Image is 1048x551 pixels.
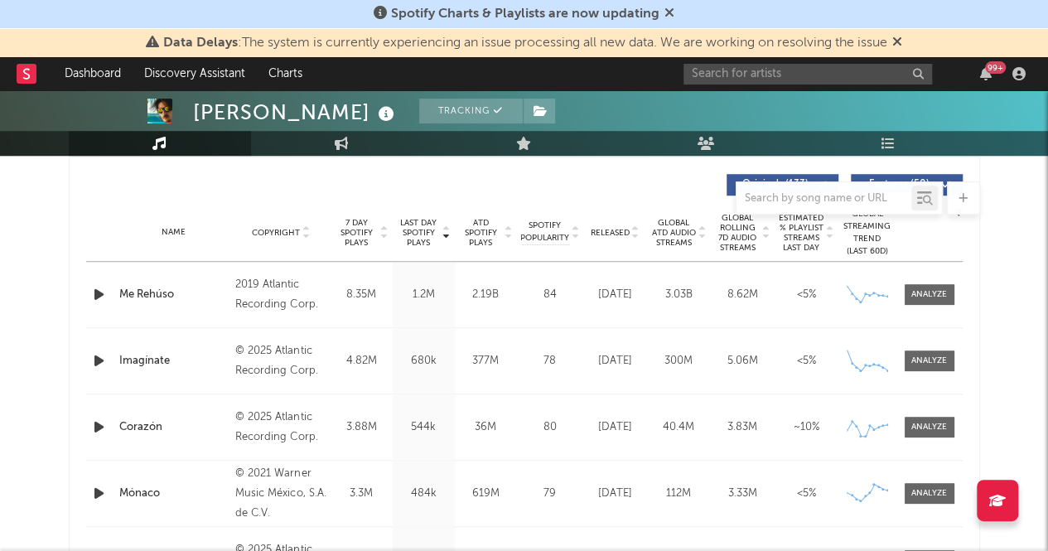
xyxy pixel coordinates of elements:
div: © 2025 Atlantic Recording Corp. [235,408,326,447]
div: Name [119,226,228,239]
div: 8.62M [715,287,770,303]
div: 5.06M [715,353,770,370]
div: 2019 Atlantic Recording Corp. [235,275,326,315]
div: <5% [779,353,834,370]
span: Data Delays [163,36,238,50]
button: Tracking [419,99,523,123]
span: Dismiss [664,7,674,21]
div: 619M [459,486,513,502]
span: Last Day Spotify Plays [397,218,441,248]
button: 99+ [980,67,992,80]
a: Dashboard [53,57,133,90]
div: 40.4M [651,419,707,436]
div: 3.33M [715,486,770,502]
div: © 2021 Warner Music México, S.A. de C.V. [235,464,326,524]
button: Originals(133) [727,174,838,196]
div: 3.03B [651,287,707,303]
div: [DATE] [587,353,643,370]
a: Imagínate [119,353,228,370]
div: [PERSON_NAME] [193,99,398,126]
span: Features ( 50 ) [862,180,938,190]
div: <5% [779,486,834,502]
input: Search for artists [683,64,932,85]
div: 544k [397,419,451,436]
div: 484k [397,486,451,502]
div: 377M [459,353,513,370]
div: Global Streaming Trend (Last 60D) [843,208,892,258]
div: 79 [521,486,579,502]
span: Estimated % Playlist Streams Last Day [779,213,824,253]
a: Me Rehúso [119,287,228,303]
span: Global ATD Audio Streams [651,218,697,248]
div: 78 [521,353,579,370]
span: ATD Spotify Plays [459,218,503,248]
span: : The system is currently experiencing an issue processing all new data. We are working on resolv... [163,36,887,50]
div: 36M [459,419,513,436]
span: Released [591,228,630,238]
div: [DATE] [587,287,643,303]
input: Search by song name or URL [736,192,911,205]
div: 3.88M [335,419,389,436]
span: Spotify Charts & Playlists are now updating [391,7,659,21]
div: 680k [397,353,451,370]
a: Mónaco [119,486,228,502]
div: 3.3M [335,486,389,502]
div: 84 [521,287,579,303]
span: Dismiss [892,36,902,50]
span: 7 Day Spotify Plays [335,218,379,248]
a: Charts [257,57,314,90]
div: 1.2M [397,287,451,303]
div: 80 [521,419,579,436]
div: [DATE] [587,419,643,436]
span: Spotify Popularity [520,220,569,244]
div: 2.19B [459,287,513,303]
button: Features(50) [851,174,963,196]
div: <5% [779,287,834,303]
div: 300M [651,353,707,370]
span: Originals ( 133 ) [737,180,814,190]
div: 3.83M [715,419,770,436]
div: 112M [651,486,707,502]
div: 8.35M [335,287,389,303]
div: 4.82M [335,353,389,370]
span: Global Rolling 7D Audio Streams [715,213,761,253]
div: 99 + [985,61,1006,74]
a: Corazón [119,419,228,436]
a: Discovery Assistant [133,57,257,90]
div: © 2025 Atlantic Recording Corp. [235,341,326,381]
div: ~ 10 % [779,419,834,436]
span: Copyright [252,228,300,238]
div: [DATE] [587,486,643,502]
